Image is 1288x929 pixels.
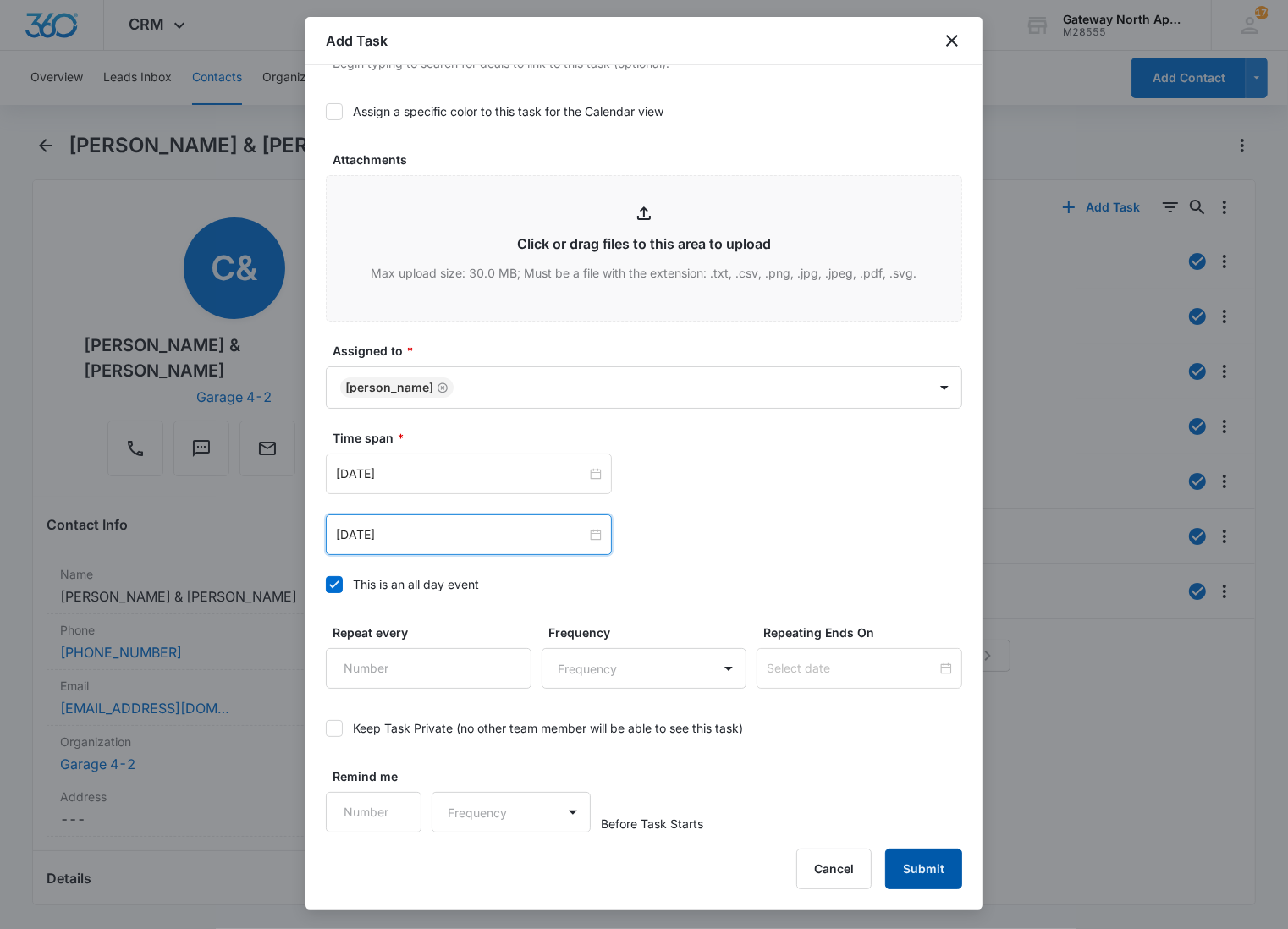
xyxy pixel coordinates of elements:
input: Select date [767,659,937,678]
input: Oct 14, 2025 [336,464,586,483]
label: Assigned to [333,342,969,360]
div: Keep Task Private (no other team member will be able to see this task) [353,719,743,737]
label: Repeat every [333,624,538,641]
div: This is an all day event [353,575,479,593]
input: Number [326,648,531,689]
label: Remind me [333,767,428,785]
span: Before Task Starts [601,815,703,833]
input: Number [326,792,421,833]
label: Repeating Ends On [763,624,969,641]
label: Attachments [333,151,969,168]
label: Assign a specific color to this task for the Calendar view [326,102,962,120]
h1: Add Task [326,30,388,51]
button: Submit [885,849,962,889]
div: [PERSON_NAME] [345,382,433,393]
input: Oct 14, 2025 [336,525,586,544]
label: Frequency [548,624,754,641]
button: Cancel [796,849,872,889]
button: close [942,30,962,51]
label: Time span [333,429,969,447]
div: Remove Derek Stellway [433,382,449,393]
